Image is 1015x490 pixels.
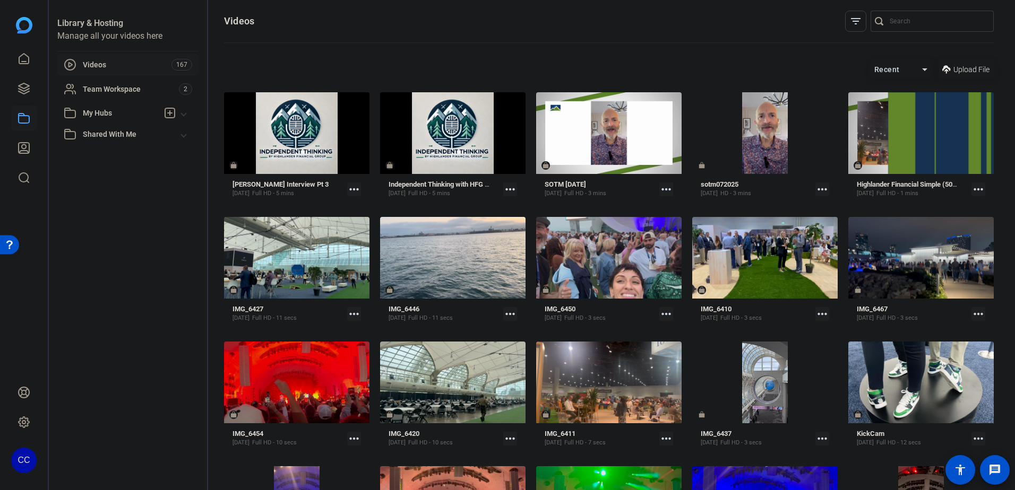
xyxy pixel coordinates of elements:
strong: IMG_6454 [233,430,263,437]
span: Full HD - 11 secs [252,314,297,322]
a: KickCam[DATE]Full HD - 12 secs [857,430,967,447]
a: IMG_6454[DATE]Full HD - 10 secs [233,430,343,447]
strong: sotm072025 [701,180,738,188]
mat-expansion-panel-header: My Hubs [57,102,199,124]
span: [DATE] [233,189,250,198]
mat-expansion-panel-header: Shared With Me [57,124,199,145]
a: IMG_6450[DATE]Full HD - 3 secs [545,305,655,322]
span: Full HD - 5 mins [408,189,450,198]
mat-icon: more_horiz [503,307,517,321]
strong: Highlander Financial Simple (50646) [857,180,966,188]
mat-icon: accessibility [954,463,967,476]
a: Highlander Financial Simple (50646)[DATE]Full HD - 1 mins [857,180,967,198]
a: IMG_6437[DATE]Full HD - 3 secs [701,430,811,447]
span: HD - 3 mins [720,189,751,198]
mat-icon: more_horiz [503,432,517,445]
span: Full HD - 10 secs [408,439,453,447]
mat-icon: message [988,463,1001,476]
span: [DATE] [701,189,718,198]
mat-icon: more_horiz [971,432,985,445]
span: Recent [874,65,900,74]
div: Manage all your videos here [57,30,199,42]
mat-icon: more_horiz [815,307,829,321]
span: [DATE] [701,314,718,322]
span: [DATE] [701,439,718,447]
span: Videos [83,59,171,70]
mat-icon: more_horiz [347,182,361,196]
span: [DATE] [389,314,406,322]
span: Full HD - 3 secs [720,439,762,447]
mat-icon: more_horiz [815,182,829,196]
span: [DATE] [857,189,874,198]
span: Full HD - 11 secs [408,314,453,322]
span: [DATE] [857,314,874,322]
strong: IMG_6437 [701,430,732,437]
span: Shared With Me [83,129,182,140]
span: [DATE] [389,439,406,447]
span: [DATE] [233,314,250,322]
strong: IMG_6467 [857,305,888,313]
span: Full HD - 3 secs [564,314,606,322]
strong: SOTM [DATE] [545,180,586,188]
span: [DATE] [545,189,562,198]
span: [DATE] [857,439,874,447]
span: Full HD - 3 mins [564,189,606,198]
mat-icon: more_horiz [503,182,517,196]
a: IMG_6420[DATE]Full HD - 10 secs [389,430,499,447]
mat-icon: more_horiz [347,307,361,321]
a: IMG_6411[DATE]Full HD - 7 secs [545,430,655,447]
a: IMG_6446[DATE]Full HD - 11 secs [389,305,499,322]
button: Upload File [938,60,994,79]
span: Full HD - 7 secs [564,439,606,447]
mat-icon: more_horiz [659,432,673,445]
img: blue-gradient.svg [16,17,32,33]
mat-icon: more_horiz [659,307,673,321]
a: Independent Thinking with HFG - [PERSON_NAME] Interview, Part 2[DATE]Full HD - 5 mins [389,180,499,198]
span: Full HD - 5 mins [252,189,294,198]
strong: IMG_6450 [545,305,575,313]
span: [DATE] [545,314,562,322]
span: [DATE] [545,439,562,447]
a: sotm072025[DATE]HD - 3 mins [701,180,811,198]
span: Team Workspace [83,84,179,94]
span: Full HD - 3 secs [876,314,918,322]
span: Full HD - 10 secs [252,439,297,447]
div: CC [11,448,37,473]
mat-icon: more_horiz [971,182,985,196]
a: SOTM [DATE][DATE]Full HD - 3 mins [545,180,655,198]
span: 167 [171,59,192,71]
mat-icon: more_horiz [971,307,985,321]
span: My Hubs [83,108,158,119]
strong: [PERSON_NAME] Interview Pt 3 [233,180,329,188]
mat-icon: more_horiz [659,182,673,196]
span: [DATE] [389,189,406,198]
span: Full HD - 12 secs [876,439,921,447]
a: IMG_6427[DATE]Full HD - 11 secs [233,305,343,322]
span: [DATE] [233,439,250,447]
a: IMG_6410[DATE]Full HD - 3 secs [701,305,811,322]
strong: IMG_6446 [389,305,419,313]
span: Full HD - 1 mins [876,189,918,198]
h1: Videos [224,15,254,28]
span: Upload File [953,64,990,75]
a: [PERSON_NAME] Interview Pt 3[DATE]Full HD - 5 mins [233,180,343,198]
span: Full HD - 3 secs [720,314,762,322]
span: 2 [179,83,192,95]
strong: IMG_6420 [389,430,419,437]
strong: IMG_6411 [545,430,575,437]
strong: IMG_6427 [233,305,263,313]
div: Library & Hosting [57,17,199,30]
mat-icon: filter_list [849,15,862,28]
mat-icon: more_horiz [815,432,829,445]
a: IMG_6467[DATE]Full HD - 3 secs [857,305,967,322]
input: Search [890,15,985,28]
strong: IMG_6410 [701,305,732,313]
strong: KickCam [857,430,884,437]
strong: Independent Thinking with HFG - [PERSON_NAME] Interview, Part 2 [389,180,592,188]
mat-icon: more_horiz [347,432,361,445]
